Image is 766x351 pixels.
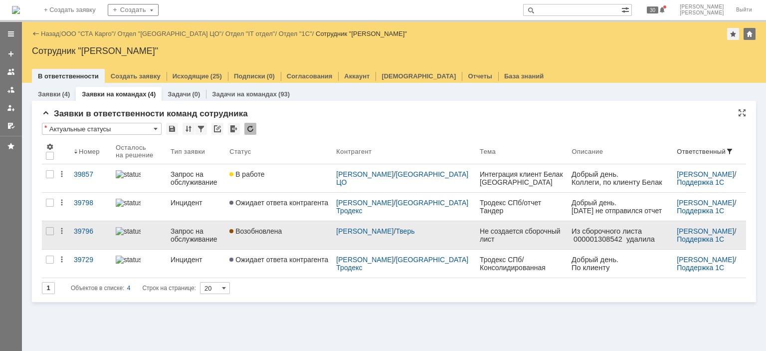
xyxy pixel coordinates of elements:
[744,28,756,40] div: Изменить домашнюю страницу
[279,30,316,37] div: /
[116,199,141,207] img: statusbar-0 (1).png
[480,199,564,215] div: Тродекс СПб/отчет Тандер
[167,139,225,164] th: Тип заявки
[168,90,191,98] a: Задачи
[167,164,225,192] a: Запрос на обслуживание
[476,164,568,192] a: Интеграция клиент Белак [GEOGRAPHIC_DATA]
[16,300,52,308] span: TotalGroup
[228,123,240,135] div: Экспорт списка
[278,90,290,98] div: (93)
[112,164,167,192] a: statusbar-25 (1).png
[167,193,225,221] a: Инцидент
[476,193,568,221] a: Тродекс СПб/отчет Тандер
[677,256,742,272] div: /
[112,139,167,164] th: Осталось на решение
[70,221,112,249] a: 39796
[3,118,19,134] a: Мои согласования
[225,164,332,192] a: В работе
[727,28,739,40] div: Добавить в избранное
[36,219,62,227] span: stacargo
[211,123,223,135] div: Скопировать ссылку на список
[647,6,658,13] span: 30
[332,139,476,164] th: Контрагент
[336,170,472,186] div: /
[116,256,141,264] img: statusbar-0 (1).png
[210,72,222,80] div: (25)
[70,250,112,278] a: 39729
[229,170,264,178] span: В работе
[59,29,61,37] div: |
[70,139,112,164] th: Номер
[112,193,167,221] a: statusbar-0 (1).png
[336,148,372,155] div: Контрагент
[336,227,472,235] div: /
[476,221,568,249] a: Не создается сборочный лист
[3,46,19,62] a: Создать заявку
[118,30,222,37] a: Отдел "[GEOGRAPHIC_DATA] ЦО"
[336,170,470,186] a: [GEOGRAPHIC_DATA] ЦО
[71,285,124,292] span: Объектов в списке:
[677,170,734,178] a: [PERSON_NAME]
[112,221,167,249] a: statusbar-0 (1).png
[61,30,114,37] a: ООО "СТА Карго"
[58,170,66,178] div: Действия
[225,139,332,164] th: Статус
[234,72,265,80] a: Подписки
[173,72,209,80] a: Исходящие
[738,109,746,117] div: На всю страницу
[62,90,70,98] div: (4)
[61,30,118,37] div: /
[116,144,155,159] div: Осталось на решение
[148,90,156,98] div: (4)
[229,227,282,235] span: Возобновлена
[677,178,724,186] a: Поддержка 1С
[70,164,112,192] a: 39857
[680,4,724,10] span: [PERSON_NAME]
[3,64,19,80] a: Заявки на командах
[336,256,393,264] a: [PERSON_NAME]
[673,139,746,164] th: Ответственный
[225,193,332,221] a: Ожидает ответа контрагента
[183,123,194,135] div: Сортировка...
[287,72,333,80] a: Согласования
[572,148,603,155] div: Описание
[726,147,734,155] span: Быстрая фильтрация по атрибуту
[12,6,20,14] img: logo
[229,256,328,264] span: Ожидает ответа контрагента
[74,256,108,264] div: 39729
[677,227,742,243] div: /
[480,170,564,186] div: Интеграция клиент Белак [GEOGRAPHIC_DATA]
[336,199,472,215] div: /
[171,227,221,243] div: Запрос на обслуживание
[44,124,47,131] div: Настройки списка отличаются от сохраненных в виде
[344,72,370,80] a: Аккаунт
[13,300,16,308] span: -
[74,227,108,235] div: 39796
[677,207,724,215] a: Поддержка 1С
[111,72,161,80] a: Создать заявку
[24,219,26,227] span: .
[229,148,251,155] div: Статус
[116,227,141,235] img: statusbar-0 (1).png
[26,219,29,227] span: e
[74,170,108,178] div: 39857
[82,90,146,98] a: Заявки на командах
[167,221,225,249] a: Запрос на обслуживание
[468,72,492,80] a: Отчеты
[79,148,100,155] div: Номер
[195,123,207,135] div: Фильтрация...
[38,90,60,98] a: Заявки
[382,72,456,80] a: [DEMOGRAPHIC_DATA]
[46,143,54,151] span: Настройки
[225,30,275,37] a: Отдел "IT отдел"
[680,10,724,16] span: [PERSON_NAME]
[58,199,66,207] div: Действия
[677,199,734,207] a: [PERSON_NAME]
[54,300,68,308] span: com
[476,250,568,278] a: Тродекс СПб/Консолидированная приемка Тандер
[677,170,742,186] div: /
[192,90,200,98] div: (0)
[336,199,470,215] a: [GEOGRAPHIC_DATA] Тродекс
[116,170,141,178] img: statusbar-25 (1).png
[480,227,564,243] div: Не создается сборочный лист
